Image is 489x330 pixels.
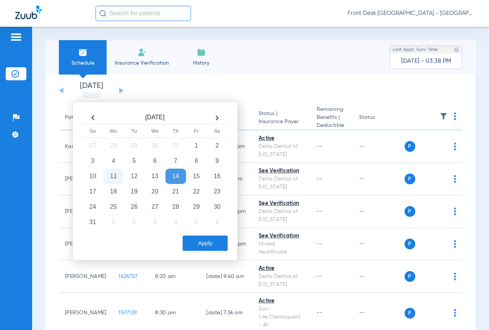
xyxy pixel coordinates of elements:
img: x.svg [437,273,444,280]
a: [DATE] [68,91,114,99]
td: -- [353,195,405,228]
button: Apply [183,236,228,251]
img: x.svg [437,309,444,317]
img: Schedule [78,48,87,57]
img: group-dot-blue.svg [454,208,456,215]
th: Status | [253,106,311,130]
td: [DATE] 9:40 AM [200,260,253,293]
span: Insurance Payer [259,118,304,126]
div: Delta Dental of [US_STATE] [259,273,304,289]
div: Patient Name [65,114,106,122]
th: Status [353,106,405,130]
span: 1626757 [118,274,138,279]
span: 1597129 [118,310,137,315]
img: Zuub Logo [15,6,42,19]
td: -- [353,228,405,260]
img: filter.svg [440,112,447,120]
img: x.svg [437,208,444,215]
div: Delta Dental of [US_STATE] [259,175,304,191]
td: [PERSON_NAME] [59,260,112,293]
span: P [405,239,415,249]
span: History [183,59,219,67]
span: Insurance Verification [112,59,172,67]
input: Search for patients [96,6,191,21]
img: x.svg [437,143,444,150]
div: United Healthcare [259,240,304,256]
span: -- [317,274,322,279]
img: last sync help info [454,47,459,52]
td: 8:20 AM [149,260,200,293]
div: Patient Name [65,114,99,122]
td: -- [353,163,405,195]
th: [DATE] [103,112,207,124]
span: Front Desk [GEOGRAPHIC_DATA] - [GEOGRAPHIC_DATA] | My Community Dental Centers [348,10,474,17]
span: P [405,206,415,217]
span: -- [317,176,322,182]
div: Delta Dental of [US_STATE] [259,208,304,224]
span: -- [317,144,322,149]
span: -- [317,209,322,214]
span: Last Appt. Sync Time: [393,46,439,54]
span: P [405,141,415,152]
img: group-dot-blue.svg [454,112,456,120]
img: Search Icon [99,10,106,17]
div: Active [259,135,304,143]
img: Manual Insurance Verification [138,48,147,57]
span: -- [317,310,322,315]
li: [DATE] [68,82,114,99]
span: P [405,174,415,184]
img: History [197,48,206,57]
div: Sun Life/Dentaquest - AI [259,305,304,329]
img: group-dot-blue.svg [454,240,456,248]
div: Delta Dental of [US_STATE] [259,143,304,159]
img: group-dot-blue.svg [454,273,456,280]
img: group-dot-blue.svg [454,143,456,150]
span: -- [317,241,322,247]
th: Remaining Benefits | [311,106,353,130]
span: [DATE] - 03:38 PM [401,57,451,65]
span: Schedule [65,59,101,67]
iframe: Chat Widget [451,293,489,330]
div: See Verification [259,200,304,208]
img: x.svg [437,175,444,183]
div: Active [259,265,304,273]
td: -- [353,130,405,163]
img: group-dot-blue.svg [454,175,456,183]
img: x.svg [437,240,444,248]
span: P [405,271,415,282]
div: See Verification [259,232,304,240]
img: hamburger-icon [10,33,22,42]
span: P [405,308,415,319]
td: -- [353,260,405,293]
div: See Verification [259,167,304,175]
span: Deductible [317,122,347,130]
div: Active [259,297,304,305]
